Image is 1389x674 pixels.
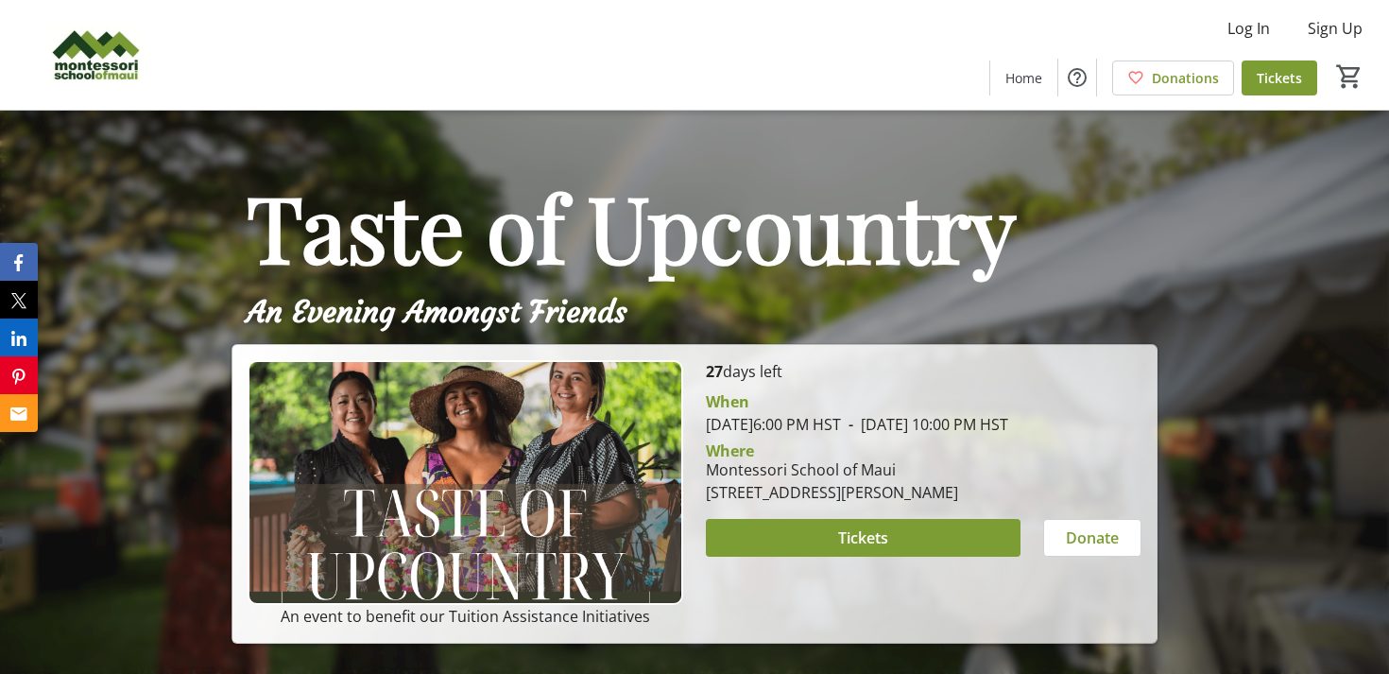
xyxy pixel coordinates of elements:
[248,605,683,628] p: An event to benefit our Tuition Assistance Initiatives
[706,361,723,382] span: 27
[706,458,958,481] div: Montessori School of Maui
[706,360,1141,383] p: days left
[1242,60,1317,95] a: Tickets
[1152,68,1219,88] span: Donations
[706,443,754,458] div: Where
[1332,60,1366,94] button: Cart
[1308,17,1363,40] span: Sign Up
[1005,68,1042,88] span: Home
[990,60,1057,95] a: Home
[247,165,1016,286] span: Taste of Upcountry
[1043,519,1141,557] button: Donate
[247,293,627,331] span: An Evening Amongst Friends
[706,519,1020,557] button: Tickets
[1227,17,1270,40] span: Log In
[1293,13,1378,43] button: Sign Up
[838,527,888,549] span: Tickets
[1112,60,1234,95] a: Donations
[11,8,180,102] img: Montessori of Maui Inc.'s Logo
[706,414,841,435] span: [DATE] 6:00 PM HST
[841,414,1008,435] span: [DATE] 10:00 PM HST
[706,390,749,413] div: When
[841,414,861,435] span: -
[1058,59,1096,96] button: Help
[1212,13,1285,43] button: Log In
[706,481,958,504] div: [STREET_ADDRESS][PERSON_NAME]
[1257,68,1302,88] span: Tickets
[1066,527,1119,549] span: Donate
[248,360,683,605] img: Campaign CTA Media Photo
